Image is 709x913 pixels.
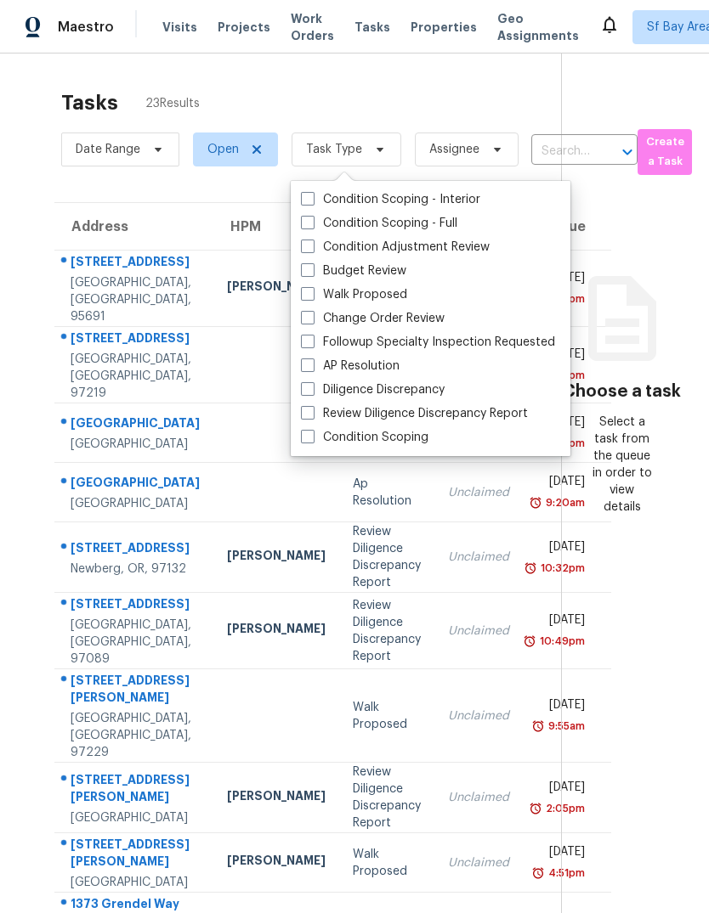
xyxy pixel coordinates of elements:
[227,852,326,873] div: [PERSON_NAME]
[497,10,579,44] span: Geo Assignments
[429,141,479,158] span: Assignee
[301,239,490,256] label: Condition Adjustment Review
[545,865,585,882] div: 4:51pm
[563,383,681,400] h3: Choose a task
[529,494,542,511] img: Overdue Alarm Icon
[301,262,406,279] label: Budget Review
[536,696,585,718] div: [DATE]
[218,19,270,36] span: Projects
[76,141,140,158] span: Date Range
[353,597,421,665] div: Review Diligence Discrepancy Report
[71,836,200,874] div: [STREET_ADDRESS][PERSON_NAME]
[301,310,445,327] label: Change Order Review
[71,672,200,710] div: [STREET_ADDRESS][PERSON_NAME]
[61,94,118,111] h2: Tasks
[354,21,390,33] span: Tasks
[71,495,200,512] div: [GEOGRAPHIC_DATA]
[411,19,477,36] span: Properties
[71,436,200,453] div: [GEOGRAPHIC_DATA]
[531,718,545,735] img: Overdue Alarm Icon
[537,560,585,577] div: 10:32pm
[353,764,421,831] div: Review Diligence Discrepancy Report
[71,539,200,561] div: [STREET_ADDRESS]
[301,358,400,375] label: AP Resolution
[227,547,326,568] div: [PERSON_NAME]
[58,19,114,36] span: Maestro
[448,789,509,806] div: Unclaimed
[523,633,536,650] img: Overdue Alarm Icon
[301,215,457,232] label: Condition Scoping - Full
[524,560,537,577] img: Overdue Alarm Icon
[448,549,509,566] div: Unclaimed
[615,140,639,164] button: Open
[536,473,585,494] div: [DATE]
[448,854,509,871] div: Unclaimed
[542,494,585,511] div: 9:20am
[306,141,362,158] span: Task Type
[536,633,585,650] div: 10:49pm
[448,484,509,501] div: Unclaimed
[531,865,545,882] img: Overdue Alarm Icon
[71,414,200,436] div: [GEOGRAPHIC_DATA]
[71,561,200,578] div: Newberg, OR, 97132
[227,620,326,641] div: [PERSON_NAME]
[353,699,421,733] div: Walk Proposed
[71,874,200,891] div: [GEOGRAPHIC_DATA]
[646,132,683,172] span: Create a Task
[227,787,326,809] div: [PERSON_NAME]
[207,141,239,158] span: Open
[71,595,200,617] div: [STREET_ADDRESS]
[536,538,585,560] div: [DATE]
[536,779,585,800] div: [DATE]
[593,414,652,516] div: Select a task from the queue in order to view details
[71,330,200,351] div: [STREET_ADDRESS]
[301,191,480,208] label: Condition Scoping - Interior
[353,846,421,880] div: Walk Proposed
[227,278,326,299] div: [PERSON_NAME]
[536,611,585,633] div: [DATE]
[542,800,585,817] div: 2:05pm
[71,474,200,495] div: [GEOGRAPHIC_DATA]
[301,334,555,351] label: Followup Specialty Inspection Requested
[353,523,421,591] div: Review Diligence Discrepancy Report
[71,710,200,761] div: [GEOGRAPHIC_DATA], [GEOGRAPHIC_DATA], 97229
[71,253,200,274] div: [STREET_ADDRESS]
[353,476,421,510] div: Ap Resolution
[71,771,200,809] div: [STREET_ADDRESS][PERSON_NAME]
[529,800,542,817] img: Overdue Alarm Icon
[162,19,197,36] span: Visits
[145,95,200,112] span: 23 Results
[545,718,585,735] div: 9:55am
[301,381,445,398] label: Diligence Discrepancy
[71,351,200,402] div: [GEOGRAPHIC_DATA], [GEOGRAPHIC_DATA], 97219
[291,10,334,44] span: Work Orders
[71,809,200,826] div: [GEOGRAPHIC_DATA]
[448,707,509,724] div: Unclaimed
[536,843,585,865] div: [DATE]
[213,203,339,251] th: HPM
[638,129,692,175] button: Create a Task
[71,274,200,325] div: [GEOGRAPHIC_DATA], [GEOGRAPHIC_DATA], 95691
[301,405,528,422] label: Review Diligence Discrepancy Report
[301,286,407,303] label: Walk Proposed
[531,138,590,165] input: Search by address
[54,203,213,251] th: Address
[448,623,509,640] div: Unclaimed
[301,429,428,446] label: Condition Scoping
[71,617,200,668] div: [GEOGRAPHIC_DATA], [GEOGRAPHIC_DATA], 97089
